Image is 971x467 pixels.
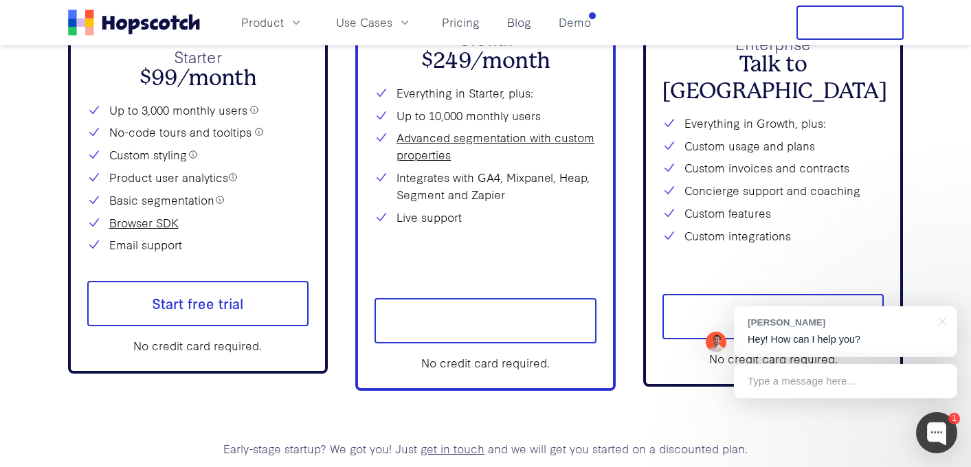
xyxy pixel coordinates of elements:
[662,52,884,104] h2: Talk to [GEOGRAPHIC_DATA]
[662,137,884,155] li: Custom usage and plans
[734,364,957,398] div: Type a message here...
[662,182,884,199] li: Concierge support and coaching
[375,107,596,124] li: Up to 10,000 monthly users
[87,146,309,163] li: Custom styling
[328,11,420,34] button: Use Cases
[948,413,960,424] div: 1
[87,192,309,209] li: Basic segmentation
[662,294,884,339] a: Contact Us
[375,209,596,226] li: Live support
[748,332,944,347] p: Hey! How can I help you?
[796,5,904,40] button: Free Trial
[553,11,596,34] a: Demo
[87,236,309,253] li: Email support
[87,337,309,354] div: No credit card required.
[748,316,930,329] div: [PERSON_NAME]
[706,332,726,352] img: Mark Spera
[87,45,309,69] p: Starter
[397,129,596,163] a: Advanced segmentation with custom properties
[662,350,884,367] div: No credit card required.
[87,102,309,119] li: Up to 3,000 monthly users
[68,10,200,36] a: Home
[68,440,904,457] p: Early-stage startup? We got you! Just and we will get you started on a discounted plan.
[375,298,596,343] a: Start free trial
[87,65,309,91] h2: $99/month
[662,205,884,222] li: Custom features
[87,169,309,186] li: Product user analytics
[662,159,884,176] li: Custom invoices and contracts
[502,11,537,34] a: Blog
[109,214,179,231] a: Browser SDK
[375,169,596,203] li: Integrates with GA4, Mixpanel, Heap, Segment and Zapier
[87,281,309,326] a: Start free trial
[336,14,392,31] span: Use Cases
[375,354,596,372] div: No credit card required.
[662,115,884,132] li: Everything in Growth, plus:
[421,440,484,456] a: get in touch
[662,227,884,244] li: Custom integrations
[87,124,309,141] li: No-code tours and tooltips
[375,48,596,74] h2: $249/month
[233,11,311,34] button: Product
[436,11,485,34] a: Pricing
[375,84,596,102] li: Everything in Starter, plus:
[241,14,284,31] span: Product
